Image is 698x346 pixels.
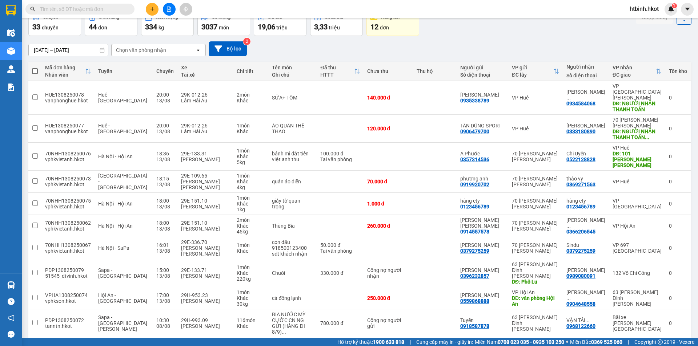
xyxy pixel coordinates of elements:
[566,301,595,307] div: 0904648558
[181,292,230,298] div: 29H-953.23
[237,184,265,190] div: 4 kg
[181,92,230,98] div: 29K-012.26
[613,117,662,129] div: 70 [PERSON_NAME] [PERSON_NAME]
[613,198,662,209] div: VP [GEOGRAPHIC_DATA]
[45,176,91,182] div: 70NHH1308250073
[512,72,553,78] div: ĐC lấy
[460,273,489,279] div: 0396232857
[237,159,265,165] div: 5 kg
[566,176,605,182] div: thảo vy
[613,151,662,168] div: DĐ: 101 bùi thị xuân
[41,62,95,81] th: Toggle SortBy
[116,46,166,54] div: Chọn văn phòng nhận
[367,317,404,329] div: Công nợ người gửi
[98,173,147,190] span: [GEOGRAPHIC_DATA] - [GEOGRAPHIC_DATA]
[645,134,649,140] span: ...
[272,65,313,70] div: Tên món
[460,248,489,254] div: 0379275259
[237,323,265,329] div: Khác
[156,298,174,304] div: 13/08
[98,123,147,134] span: Huế - [GEOGRAPHIC_DATA]
[566,73,605,78] div: Số điện thoại
[669,270,687,276] div: 0
[258,23,275,31] span: 19,06
[156,273,174,279] div: 13/08
[85,10,137,36] button: Đơn hàng44đơn
[508,62,563,81] th: Toggle SortBy
[272,151,313,156] div: bánh mì đắt tiền
[237,301,265,307] div: 30 kg
[320,72,354,78] div: HTTT
[237,68,265,74] div: Chi tiết
[45,151,91,156] div: 70NHH1308250076
[370,23,378,31] span: 12
[45,220,91,226] div: 70NHH1308250062
[237,179,265,184] div: Khác
[367,179,409,184] div: 70.000 đ
[98,223,133,229] span: Hà Nội - Hội An
[613,72,656,78] div: ĐC giao
[237,248,265,254] div: Khác
[566,223,571,229] span: ...
[237,229,265,235] div: 45 kg
[181,323,230,329] div: [PERSON_NAME]
[566,129,595,134] div: 0333180890
[237,129,265,134] div: Khác
[195,47,201,53] svg: open
[460,229,489,235] div: 0914557578
[156,242,174,248] div: 16:01
[181,123,230,129] div: 29K-012.26
[498,339,564,345] strong: 0708 023 035 - 0935 103 250
[570,338,622,346] span: Miền Bắc
[566,89,605,101] div: NGUYỄN TUẤN LINH
[367,126,409,131] div: 120.000 đ
[181,204,230,209] div: [PERSON_NAME]
[181,65,230,70] div: Xe
[566,295,571,301] span: ...
[237,223,265,229] div: Khác
[272,198,313,209] div: giấy tờ quan trọng
[669,68,687,74] div: Tồn kho
[237,201,265,207] div: Khác
[156,182,174,187] div: 13/08
[42,25,59,30] span: chuyến
[658,339,663,345] span: copyright
[8,331,15,338] span: message
[156,317,174,323] div: 10:30
[156,292,174,298] div: 17:00
[320,320,360,326] div: 780.000 đ
[460,267,505,273] div: Anh Hưng
[7,281,15,289] img: warehouse-icon
[156,151,174,156] div: 18:36
[159,25,164,30] span: kg
[237,276,265,282] div: 220 kg
[7,29,15,37] img: warehouse-icon
[181,156,230,162] div: [PERSON_NAME]
[181,129,230,134] div: Lâm Hải Âu
[460,92,505,98] div: QUỲNH CHÂU
[314,23,328,31] span: 3,33
[613,129,662,140] div: DĐ: NGƯỜI NHẬN THANH TOÁN CƯỚC
[668,6,674,12] img: icon-new-feature
[669,179,687,184] div: 0
[366,10,419,36] button: Hàng tồn12đơn
[380,25,389,30] span: đơn
[684,6,691,12] span: caret-down
[460,72,505,78] div: Số điện thoại
[272,312,313,317] div: BIA NƯỚC MỲ
[410,338,411,346] span: |
[237,148,265,154] div: 1 món
[512,242,559,254] div: 70 [PERSON_NAME] [PERSON_NAME]
[613,242,662,254] div: VP 697 [GEOGRAPHIC_DATA]
[367,95,409,101] div: 140.000 đ
[669,201,687,207] div: 0
[367,267,404,279] div: Công nợ người nhận
[367,223,409,229] div: 260.000 đ
[156,226,174,232] div: 13/08
[156,204,174,209] div: 13/08
[45,129,91,134] div: vanphonghue.hkot
[566,323,595,329] div: 0968122660
[156,176,174,182] div: 18:15
[98,314,147,332] span: Sapa - [GEOGRAPHIC_DATA][PERSON_NAME]
[512,295,559,307] div: DĐ: văn phòng Hội An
